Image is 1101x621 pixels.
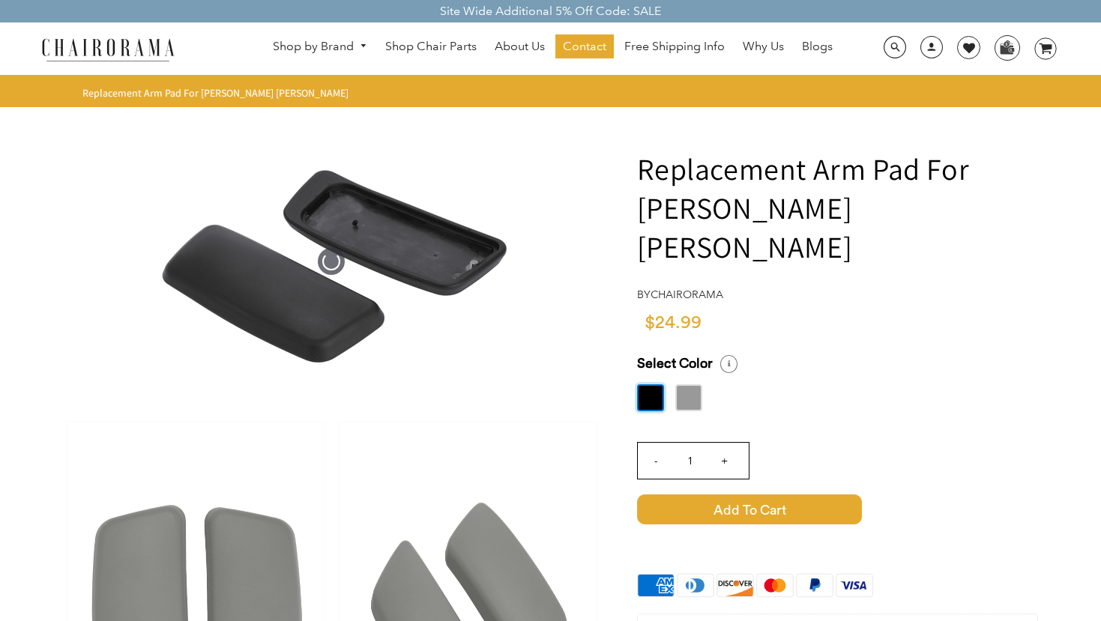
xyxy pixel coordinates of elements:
nav: breadcrumbs [82,86,354,100]
span: Blogs [802,39,833,55]
span: Contact [563,39,606,55]
span: $24.99 [645,314,702,332]
a: Shop by Brand [265,35,375,58]
a: chairorama [651,288,723,301]
span: Free Shipping Info [624,39,725,55]
img: chairorama [33,36,183,62]
a: Free Shipping Info [617,34,732,58]
a: Shop Chair Parts [378,34,484,58]
i: Select a Size [720,355,737,372]
button: Add to Cart [637,494,1038,524]
span: Add to Cart [637,494,862,524]
span: About Us [495,39,545,55]
span: Shop Chair Parts [385,39,477,55]
img: WhatsApp_Image_2024-07-12_at_16.23.01.webp [995,36,1019,58]
nav: DesktopNavigation [247,34,859,62]
img: Replacement Arm Pad For Haworth Zody - chairorama [106,112,556,411]
a: Contact [555,34,614,58]
h1: Replacement Arm Pad For [PERSON_NAME] [PERSON_NAME] [637,149,1038,266]
input: + [707,443,743,479]
a: Blogs [794,34,840,58]
input: - [638,443,674,479]
a: Replacement Arm Pad For Haworth Zody - chairorama [106,252,556,268]
span: Why Us [743,39,784,55]
h4: by [637,288,1038,301]
a: Why Us [735,34,791,58]
span: Replacement Arm Pad For [PERSON_NAME] [PERSON_NAME] [82,86,349,100]
a: About Us [487,34,552,58]
span: Select Color [637,355,713,372]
